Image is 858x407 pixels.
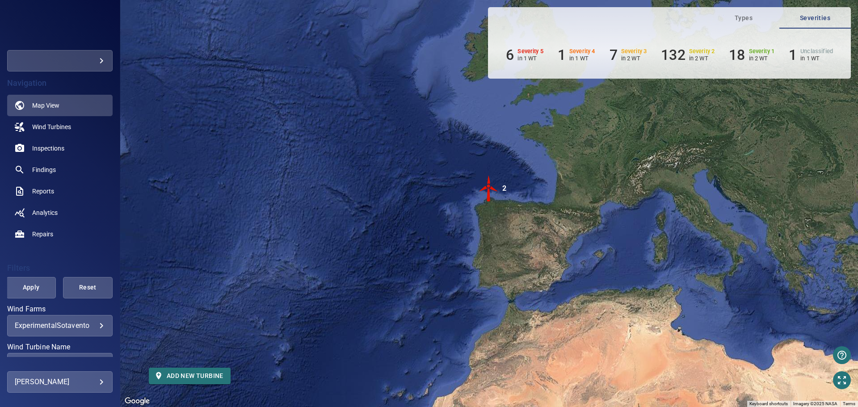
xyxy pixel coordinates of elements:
h6: Severity 1 [749,48,775,55]
span: Reports [32,187,54,196]
button: Apply [6,277,56,298]
h4: Filters [7,264,113,273]
p: in 1 WT [569,55,595,62]
p: in 2 WT [749,55,775,62]
a: findings noActive [7,159,113,180]
h6: Severity 5 [517,48,543,55]
div: demo [7,50,113,71]
h6: 1 [558,46,566,63]
button: Keyboard shortcuts [749,401,788,407]
li: Severity 3 [610,46,647,63]
span: Analytics [32,208,58,217]
gmp-advanced-marker: 2 [475,175,502,203]
li: Severity Unclassified [789,46,833,63]
a: Terms (opens in new tab) [843,401,855,406]
h6: Severity 2 [689,48,715,55]
h6: 6 [506,46,514,63]
img: demo-logo [42,22,78,31]
img: windFarmIconCat5.svg [475,175,502,202]
a: Open this area in Google Maps (opens a new window) [122,395,152,407]
span: Wind Turbines [32,122,71,131]
span: Map View [32,101,59,110]
h6: Severity 4 [569,48,595,55]
button: Add new turbine [149,368,231,384]
span: Add new turbine [156,370,223,382]
a: analytics noActive [7,202,113,223]
li: Severity 2 [661,46,715,63]
a: reports noActive [7,180,113,202]
span: Types [713,13,774,24]
div: Wind Turbine Name [7,353,113,374]
button: Reset [63,277,113,298]
div: Wind Farms [7,315,113,336]
li: Severity 5 [506,46,543,63]
div: [PERSON_NAME] [15,375,105,389]
li: Severity 4 [558,46,595,63]
span: Inspections [32,144,64,153]
p: in 1 WT [517,55,543,62]
a: windturbines noActive [7,116,113,138]
span: Repairs [32,230,53,239]
h6: 7 [610,46,618,63]
span: Apply [17,282,45,293]
h6: Severity 3 [621,48,647,55]
div: 2 [502,175,506,202]
h4: Navigation [7,79,113,88]
h6: Unclassified [800,48,833,55]
div: ExperimentalSotavento [15,321,105,330]
p: in 2 WT [621,55,647,62]
p: in 1 WT [800,55,833,62]
a: map active [7,95,113,116]
span: Severities [785,13,845,24]
label: Wind Farms [7,306,113,313]
span: Reset [74,282,101,293]
span: Findings [32,165,56,174]
span: Imagery ©2025 NASA [793,401,837,406]
label: Wind Turbine Name [7,344,113,351]
p: in 2 WT [689,55,715,62]
img: Google [122,395,152,407]
h6: 1 [789,46,797,63]
h6: 132 [661,46,685,63]
a: inspections noActive [7,138,113,159]
li: Severity 1 [729,46,774,63]
a: repairs noActive [7,223,113,245]
h6: 18 [729,46,745,63]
